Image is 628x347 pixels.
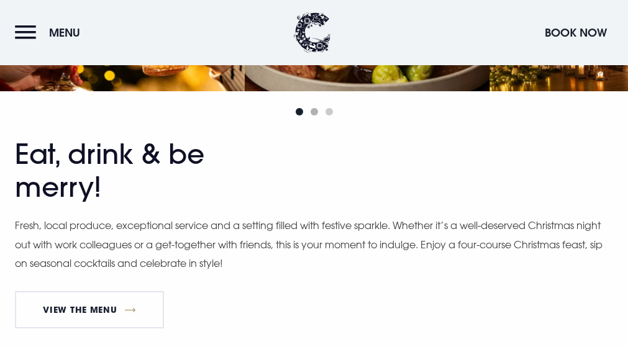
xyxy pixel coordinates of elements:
p: Fresh, local produce, exceptional service and a setting filled with festive sparkle. Whether it’s... [15,216,613,273]
span: Go to slide 3 [325,108,333,115]
img: Clandeboye Lodge [294,12,331,53]
span: Go to slide 1 [296,108,303,115]
a: View The Menu [15,291,164,328]
button: Menu [15,19,86,46]
span: Go to slide 2 [311,108,318,115]
h2: Eat, drink & be merry! [15,138,257,204]
button: Book Now [539,19,613,46]
span: Menu [49,25,80,40]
